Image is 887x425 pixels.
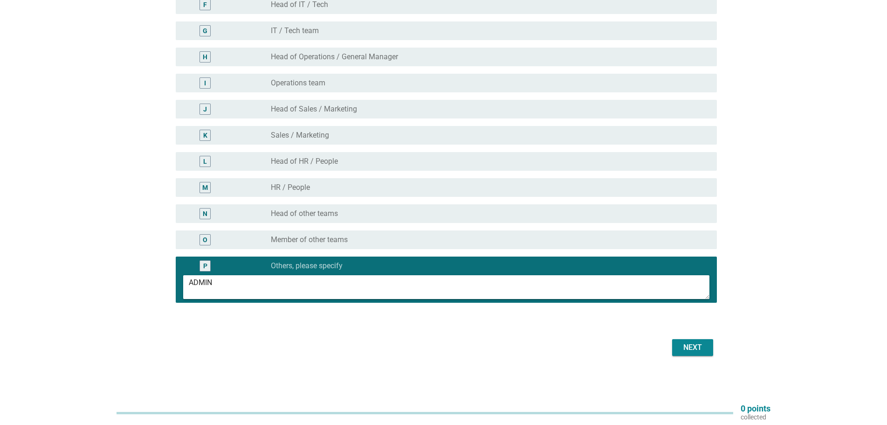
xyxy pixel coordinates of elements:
[271,131,329,140] label: Sales / Marketing
[741,404,770,413] p: 0 points
[203,209,207,219] div: N
[271,105,357,114] label: Head of Sales / Marketing
[202,183,208,193] div: M
[203,105,207,114] div: J
[203,52,207,62] div: H
[203,261,207,271] div: P
[271,52,398,62] label: Head of Operations / General Manager
[203,235,207,245] div: O
[271,235,348,244] label: Member of other teams
[203,26,207,36] div: G
[271,261,343,271] label: Others, please specify
[271,26,319,35] label: IT / Tech team
[204,78,206,88] div: I
[271,209,338,218] label: Head of other teams
[741,413,770,421] p: collected
[271,78,325,88] label: Operations team
[672,339,713,356] button: Next
[271,183,310,192] label: HR / People
[680,342,706,353] div: Next
[203,131,207,140] div: K
[271,157,338,166] label: Head of HR / People
[203,157,207,167] div: L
